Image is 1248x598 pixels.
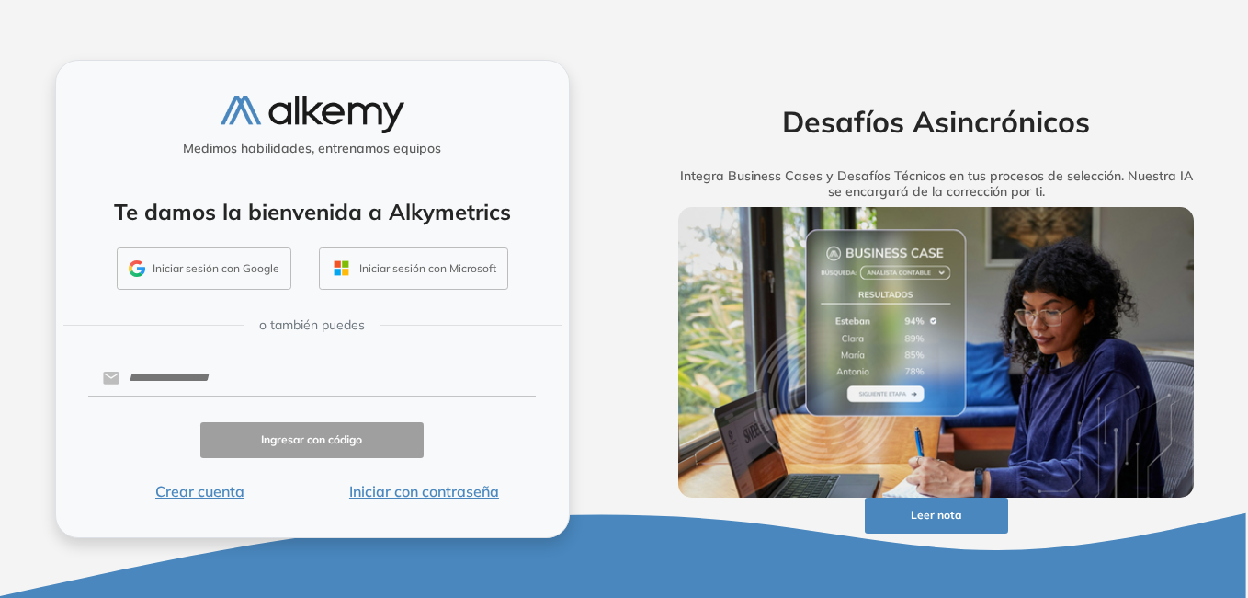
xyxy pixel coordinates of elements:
button: Ingresar con código [200,422,425,458]
img: img-more-info [678,207,1195,498]
h4: Te damos la bienvenida a Alkymetrics [80,199,545,225]
span: o también puedes [259,316,365,335]
h5: Integra Business Cases y Desafíos Técnicos en tus procesos de selección. Nuestra IA se encargará ... [650,168,1223,200]
h5: Medimos habilidades, entrenamos equipos [63,141,562,156]
button: Iniciar sesión con Google [117,247,291,290]
button: Leer nota [865,498,1008,534]
h2: Desafíos Asincrónicos [650,104,1223,139]
img: logo-alkemy [221,96,404,133]
button: Iniciar con contraseña [312,480,536,502]
button: Crear cuenta [88,480,312,502]
img: GMAIL_ICON [129,260,145,277]
img: OUTLOOK_ICON [331,258,352,279]
button: Iniciar sesión con Microsoft [319,247,508,290]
